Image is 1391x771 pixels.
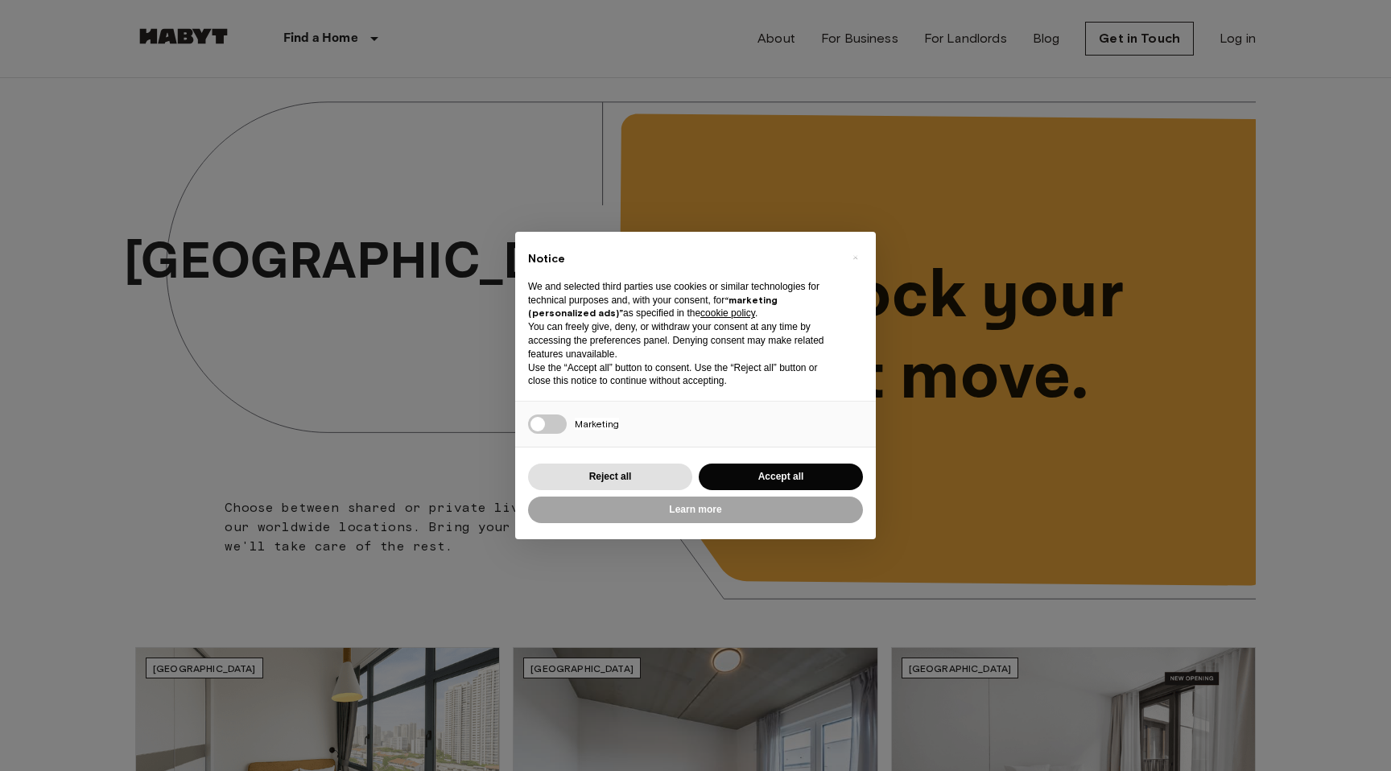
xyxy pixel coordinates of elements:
[842,245,868,270] button: Close this notice
[528,361,837,389] p: Use the “Accept all” button to consent. Use the “Reject all” button or close this notice to conti...
[575,418,619,430] span: Marketing
[852,248,858,267] span: ×
[528,294,778,320] strong: “marketing (personalized ads)”
[528,320,837,361] p: You can freely give, deny, or withdraw your consent at any time by accessing the preferences pane...
[700,307,755,319] a: cookie policy
[528,497,863,523] button: Learn more
[699,464,863,490] button: Accept all
[528,280,837,320] p: We and selected third parties use cookies or similar technologies for technical purposes and, wit...
[528,464,692,490] button: Reject all
[528,251,837,267] h2: Notice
